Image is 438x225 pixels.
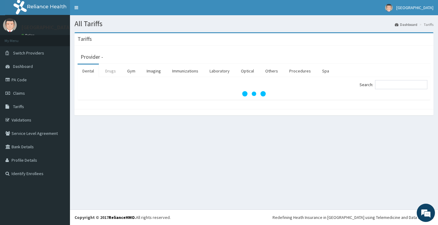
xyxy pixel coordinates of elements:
strong: Copyright © 2017 . [75,215,136,220]
a: Gym [122,65,140,77]
li: Tariffs [418,22,433,27]
a: Spa [317,65,334,77]
span: Switch Providers [13,50,44,56]
a: Online [21,33,36,37]
svg: audio-loading [242,82,266,106]
span: Tariffs [13,104,24,109]
img: User Image [385,4,393,12]
footer: All rights reserved. [70,209,438,225]
label: Search: [360,80,427,89]
a: Imaging [142,65,166,77]
a: Immunizations [167,65,203,77]
span: Claims [13,90,25,96]
p: [GEOGRAPHIC_DATA] [21,25,71,30]
span: [GEOGRAPHIC_DATA] [396,5,433,10]
a: Drugs [100,65,121,77]
span: Dashboard [13,64,33,69]
a: Dashboard [395,22,417,27]
input: Search: [375,80,427,89]
img: User Image [3,18,17,32]
a: RelianceHMO [109,215,135,220]
h3: Tariffs [78,36,92,42]
div: Redefining Heath Insurance in [GEOGRAPHIC_DATA] using Telemedicine and Data Science! [273,214,433,220]
a: Others [260,65,283,77]
a: Dental [78,65,99,77]
a: Procedures [284,65,316,77]
a: Laboratory [205,65,235,77]
a: Optical [236,65,259,77]
h1: All Tariffs [75,20,433,28]
h3: Provider - [81,54,103,60]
